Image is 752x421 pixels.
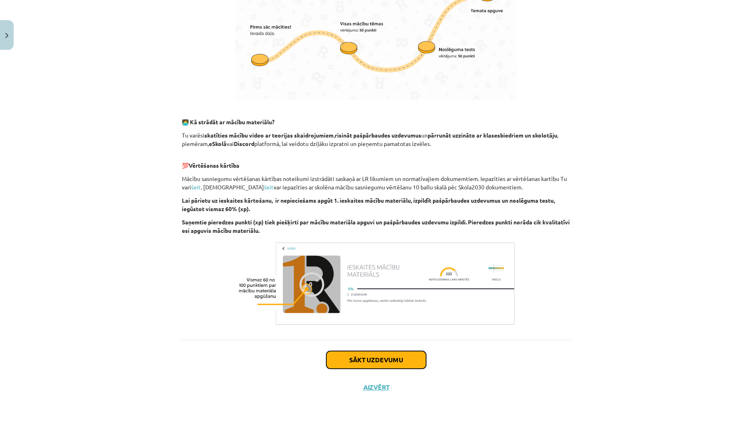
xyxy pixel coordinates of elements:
[209,140,227,147] strong: eSkolā
[204,131,334,139] strong: skatīties mācību video ar teorijas skaidrojumiem
[182,175,571,191] p: Mācību sasniegumu vērtēšanas kārtības noteikumi izstrādāti saskaņā ar LR likumiem un normatīvajie...
[234,140,254,147] strong: Discord
[182,131,571,148] p: Tu varēsi , un , piemēram, vai platformā, lai veidotu dziļāku izpratni un pieņemtu pamatotas izvē...
[182,197,555,212] b: Lai pārietu uz ieskaites kārtošanu, ir nepieciešams apgūt 1. ieskaites mācību materiālu, izpildīt...
[5,33,8,38] img: icon-close-lesson-0947bae3869378f0d4975bcd49f059093ad1ed9edebbc8119c70593378902aed.svg
[189,162,239,169] b: Vērtēšanas kārtība
[264,183,274,191] a: šeit
[361,383,391,391] button: Aizvērt
[428,131,557,139] strong: pārrunāt uzzināto ar klasesbiedriem un skolotāju
[335,131,421,139] strong: risināt pašpārbaudes uzdevumus
[182,218,570,234] b: Saņemtie pieredzes punkti (xp) tiek piešķirti par mācību materiāla apguvi un pašpārbaudes uzdevum...
[182,118,274,125] strong: 🧑‍💻 Kā strādāt ar mācību materiālu?
[326,351,426,369] button: Sākt uzdevumu
[182,153,571,170] p: 💯
[191,183,201,191] a: šeit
